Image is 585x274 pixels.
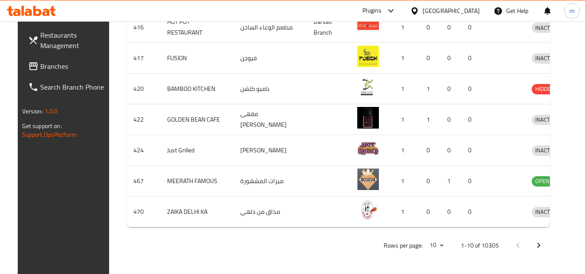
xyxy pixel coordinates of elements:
div: Plugins [362,6,381,16]
span: Branches [40,61,109,71]
td: 0 [440,12,461,43]
td: 0 [420,135,440,166]
td: 1 [420,74,440,104]
td: GOLDEN BEAN CAFE [160,104,233,135]
p: 1-10 of 10305 [461,240,499,251]
td: 422 [126,104,160,135]
td: 0 [461,43,482,74]
td: 0 [420,197,440,227]
td: 0 [440,197,461,227]
td: 0 [440,43,461,74]
span: OPEN [532,176,553,186]
img: BAMBOO KITCHEN [357,76,379,98]
td: FUSION [160,43,233,74]
span: m [569,6,575,16]
td: 0 [420,12,440,43]
span: HIDDEN [532,84,558,94]
span: Get support on: [22,120,62,132]
img: MEERATH FAMOUS [357,168,379,190]
a: Branches [21,56,116,77]
div: Rows per page: [426,239,447,252]
span: INACTIVE [532,145,561,155]
a: Search Branch Phone [21,77,116,97]
div: INACTIVE [532,53,561,64]
td: بامبو كتشن [233,74,307,104]
img: HOT POT RESTAURANT [357,15,379,36]
td: 1 [440,166,461,197]
a: Restaurants Management [21,25,116,56]
td: 1 [389,74,420,104]
td: 1 [389,166,420,197]
div: INACTIVE [532,145,561,156]
td: 1 [420,104,440,135]
td: HOT POT RESTAURANT [160,12,233,43]
td: 0 [440,104,461,135]
td: 1 [389,43,420,74]
span: INACTIVE [532,115,561,125]
td: 0 [420,166,440,197]
td: 467 [126,166,160,197]
div: OPEN [532,176,553,187]
span: INACTIVE [532,53,561,63]
td: 0 [461,166,482,197]
td: [PERSON_NAME] [233,135,307,166]
td: 1 [389,12,420,43]
td: 1 [389,197,420,227]
td: 0 [461,197,482,227]
td: Darsait Branch [307,12,350,43]
td: MEERATH FAMOUS [160,166,233,197]
span: INACTIVE [532,23,561,33]
span: Version: [22,106,43,117]
td: ZAIKA DELHI KA [160,197,233,227]
td: 0 [461,135,482,166]
td: Just Grilled [160,135,233,166]
p: Rows per page: [384,240,423,251]
span: INACTIVE [532,207,561,217]
a: Support.OpsPlatform [22,129,77,140]
td: 0 [440,135,461,166]
td: 0 [461,74,482,104]
td: 1 [389,104,420,135]
td: مطعم الوعاء الساخن [233,12,307,43]
td: 424 [126,135,160,166]
td: مقهى [PERSON_NAME] [233,104,307,135]
td: مذاق من دلهي [233,197,307,227]
img: FUSION [357,45,379,67]
button: Next page [528,235,549,256]
td: فيوجن [233,43,307,74]
span: 1.0.0 [45,106,58,117]
img: ZAIKA DELHI KA [357,199,379,221]
img: Just Grilled [357,138,379,159]
td: 417 [126,43,160,74]
td: 0 [440,74,461,104]
span: Search Branch Phone [40,82,109,92]
td: 470 [126,197,160,227]
span: Restaurants Management [40,30,109,51]
td: 0 [461,12,482,43]
td: 0 [461,104,482,135]
td: 1 [389,135,420,166]
td: 420 [126,74,160,104]
td: 0 [420,43,440,74]
td: ميرات المشهورة [233,166,307,197]
img: GOLDEN BEAN CAFE [357,107,379,129]
div: [GEOGRAPHIC_DATA] [423,6,480,16]
td: 416 [126,12,160,43]
td: BAMBOO KITCHEN [160,74,233,104]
